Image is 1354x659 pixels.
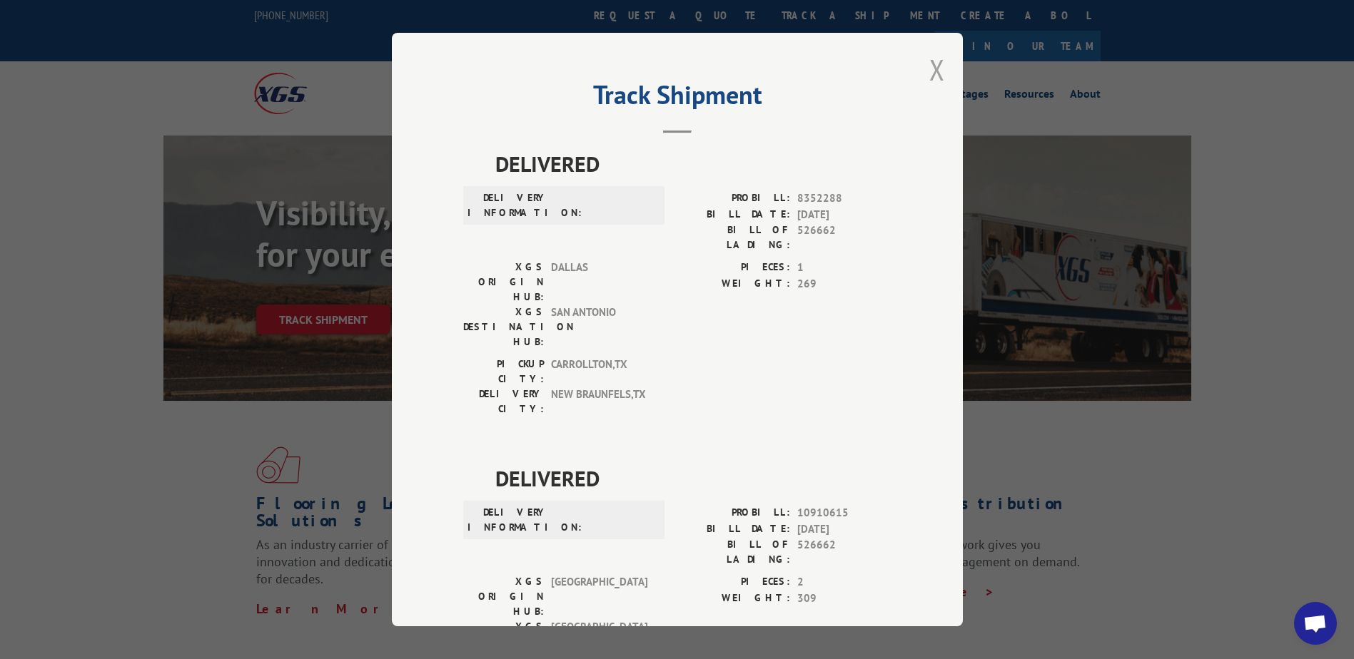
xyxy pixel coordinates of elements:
[677,574,790,591] label: PIECES:
[463,574,544,619] label: XGS ORIGIN HUB:
[551,357,647,387] span: CARROLLTON , TX
[551,305,647,349] span: SAN ANTONIO
[468,505,548,535] label: DELIVERY INFORMATION:
[797,537,891,567] span: 526662
[463,357,544,387] label: PICKUP CITY:
[463,260,544,305] label: XGS ORIGIN HUB:
[677,260,790,276] label: PIECES:
[677,505,790,521] label: PROBILL:
[797,223,891,252] span: 526662
[677,207,790,223] label: BILL DATE:
[551,574,647,619] span: [GEOGRAPHIC_DATA]
[1294,602,1337,645] div: Open chat
[495,148,891,180] span: DELIVERED
[495,462,891,494] span: DELIVERED
[797,574,891,591] span: 2
[551,387,647,417] span: NEW BRAUNFELS , TX
[797,505,891,521] span: 10910615
[797,591,891,607] span: 309
[677,190,790,207] label: PROBILL:
[797,521,891,538] span: [DATE]
[797,190,891,207] span: 8352288
[677,521,790,538] label: BILL DATE:
[677,591,790,607] label: WEIGHT:
[463,305,544,349] label: XGS DESTINATION HUB:
[551,260,647,305] span: DALLAS
[797,276,891,292] span: 269
[677,223,790,252] label: BILL OF LADING:
[468,190,548,220] label: DELIVERY INFORMATION:
[677,537,790,567] label: BILL OF LADING:
[463,387,544,417] label: DELIVERY CITY:
[797,207,891,223] span: [DATE]
[463,85,891,112] h2: Track Shipment
[929,51,945,88] button: Close modal
[677,276,790,292] label: WEIGHT:
[797,260,891,276] span: 1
